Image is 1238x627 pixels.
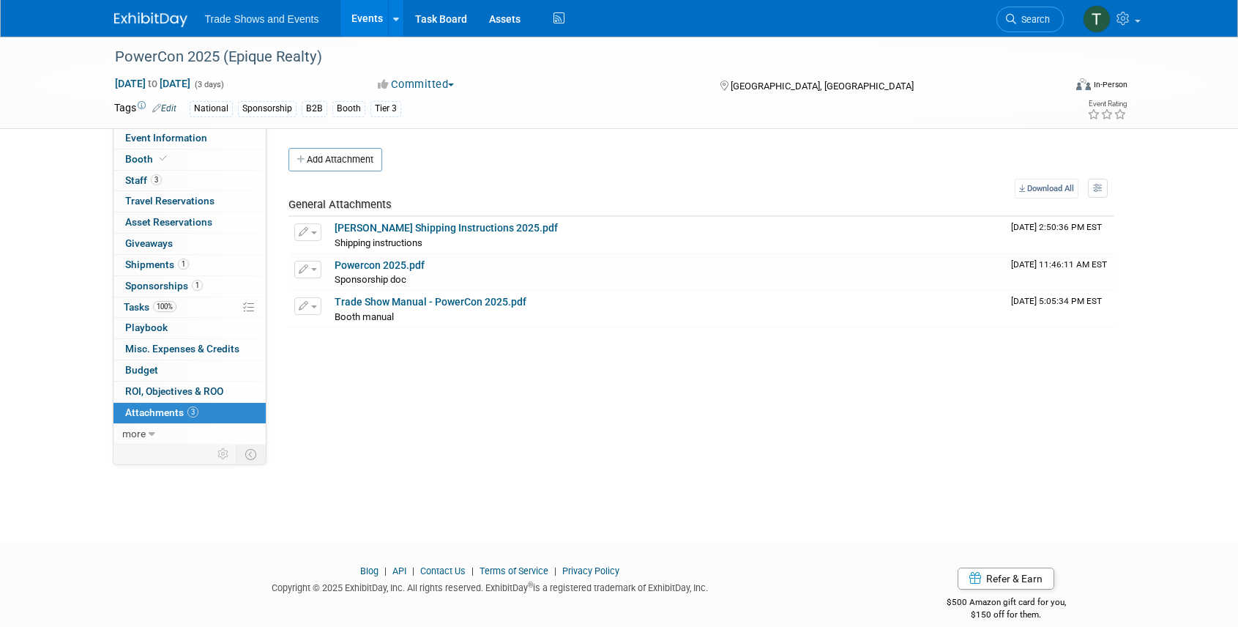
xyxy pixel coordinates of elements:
a: API [392,565,406,576]
span: Asset Reservations [125,216,212,228]
span: Shipments [125,259,189,270]
a: more [113,424,266,445]
span: Tasks [124,301,176,313]
span: Upload Timestamp [1011,222,1102,232]
span: Upload Timestamp [1011,296,1102,306]
span: Trade Shows and Events [205,13,319,25]
a: Playbook [113,318,266,338]
a: Giveaways [113,234,266,254]
div: Copyright © 2025 ExhibitDay, Inc. All rights reserved. ExhibitDay is a registered trademark of Ex... [114,578,867,595]
a: Attachments3 [113,403,266,423]
div: Booth [332,101,365,116]
div: National [190,101,233,116]
img: ExhibitDay [114,12,187,27]
span: Booth manual [335,311,394,322]
a: Budget [113,360,266,381]
a: Privacy Policy [562,565,619,576]
span: Misc. Expenses & Credits [125,343,239,355]
td: Upload Timestamp [1005,254,1114,291]
div: $500 Amazon gift card for you, [888,587,1125,620]
div: In-Person [1093,79,1127,90]
img: Tiff Wagner [1083,5,1111,33]
a: Shipments1 [113,255,266,275]
span: more [122,428,146,439]
div: Event Format [977,76,1128,98]
a: Download All [1015,179,1078,199]
span: 1 [192,280,203,291]
div: Event Rating [1087,100,1127,108]
span: Booth [125,153,170,165]
span: | [468,565,477,576]
span: [DATE] [DATE] [114,77,191,90]
span: Search [1016,14,1050,25]
span: Shipping instructions [335,237,422,248]
span: | [551,565,560,576]
a: [PERSON_NAME] Shipping Instructions 2025.pdf [335,222,558,234]
span: General Attachments [288,198,392,211]
span: 3 [151,174,162,185]
a: Sponsorships1 [113,276,266,297]
span: Staff [125,174,162,186]
span: 1 [178,259,189,270]
button: Add Attachment [288,148,382,171]
i: Booth reservation complete [160,155,167,163]
a: Tasks100% [113,297,266,318]
a: Refer & Earn [958,568,1054,590]
a: Powercon 2025.pdf [335,259,425,271]
a: ROI, Objectives & ROO [113,382,266,402]
span: to [146,78,160,89]
div: Sponsorship [238,101,297,116]
span: 3 [187,407,198,418]
div: Tier 3 [370,101,401,116]
span: Playbook [125,322,168,333]
td: Personalize Event Tab Strip [211,445,236,464]
td: Upload Timestamp [1005,291,1114,327]
span: ROI, Objectives & ROO [125,385,223,397]
a: Staff3 [113,171,266,191]
button: Committed [373,77,460,92]
a: Misc. Expenses & Credits [113,339,266,360]
a: Travel Reservations [113,191,266,212]
td: Toggle Event Tabs [236,445,266,464]
span: (3 days) [193,80,224,89]
td: Upload Timestamp [1005,217,1114,253]
span: 100% [153,301,176,312]
a: Search [996,7,1064,32]
div: $150 off for them. [888,609,1125,621]
span: Budget [125,364,158,376]
img: Format-Inperson.png [1076,78,1091,90]
span: Travel Reservations [125,195,215,207]
span: [GEOGRAPHIC_DATA], [GEOGRAPHIC_DATA] [731,81,914,92]
sup: ® [528,581,533,589]
a: Booth [113,149,266,170]
span: Sponsorship doc [335,274,406,285]
td: Tags [114,100,176,117]
a: Trade Show Manual - PowerCon 2025.pdf [335,296,526,308]
div: PowerCon 2025 (Epique Realty) [110,44,1042,70]
span: Sponsorships [125,280,203,292]
a: Terms of Service [480,565,548,576]
a: Asset Reservations [113,212,266,233]
span: Giveaways [125,237,173,249]
span: | [381,565,390,576]
div: B2B [302,101,327,116]
a: Contact Us [420,565,466,576]
span: Upload Timestamp [1011,259,1107,270]
span: | [409,565,418,576]
a: Edit [152,103,176,114]
span: Event Information [125,132,207,144]
a: Event Information [113,128,266,149]
a: Blog [360,565,379,576]
span: Attachments [125,407,198,418]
